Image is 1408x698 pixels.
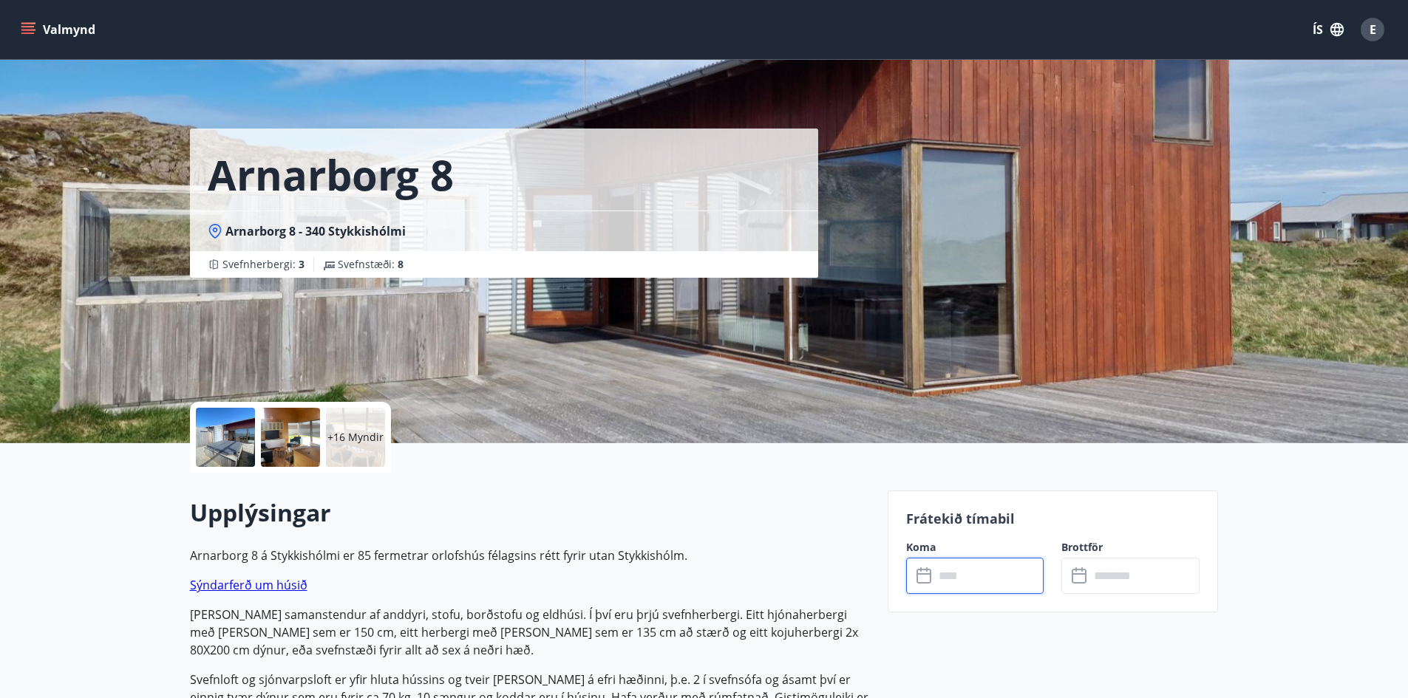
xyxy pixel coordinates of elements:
[18,16,101,43] button: menu
[208,146,454,202] h1: Arnarborg 8
[1370,21,1376,38] span: E
[222,257,305,272] span: Svefnherbergi :
[299,257,305,271] span: 3
[190,606,870,659] p: [PERSON_NAME] samanstendur af anddyri, stofu, borðstofu og eldhúsi. Í því eru þrjú svefnherbergi....
[190,496,870,529] h2: Upplýsingar
[906,509,1200,528] p: Frátekið tímabil
[398,257,404,271] span: 8
[1355,12,1390,47] button: E
[906,540,1044,555] label: Koma
[327,430,384,445] p: +16 Myndir
[225,223,406,239] span: Arnarborg 8 - 340 Stykkishólmi
[1061,540,1200,555] label: Brottför
[190,547,870,564] p: Arnarborg 8 á Stykkishólmi er 85 fermetrar orlofshús félagsins rétt fyrir utan Stykkishólm.
[1305,16,1352,43] button: ÍS
[338,257,404,272] span: Svefnstæði :
[190,577,307,593] a: Sýndarferð um húsið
